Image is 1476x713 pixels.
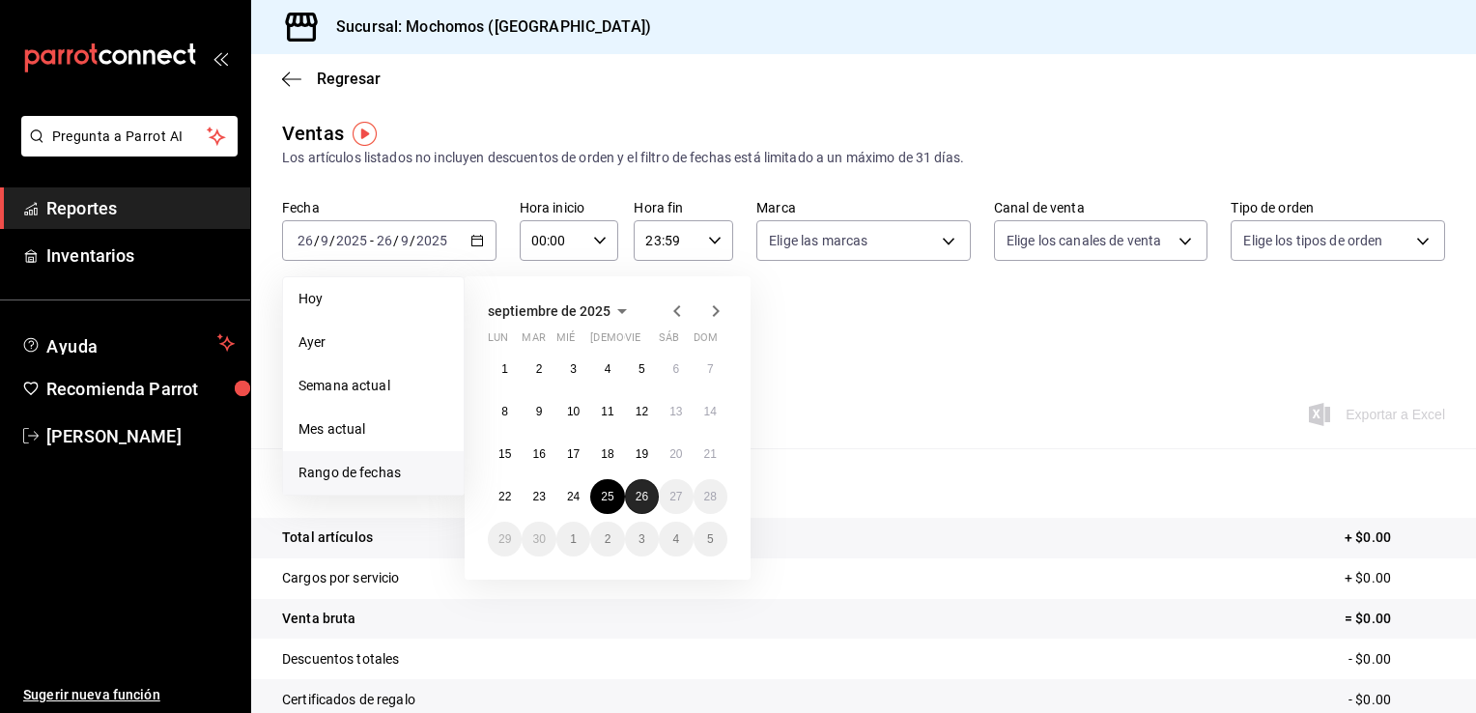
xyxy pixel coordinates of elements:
button: 17 de septiembre de 2025 [556,437,590,471]
button: Pregunta a Parrot AI [21,116,238,157]
button: 14 de septiembre de 2025 [694,394,727,429]
button: 26 de septiembre de 2025 [625,479,659,514]
abbr: 4 de octubre de 2025 [672,532,679,546]
span: - [370,233,374,248]
abbr: 22 de septiembre de 2025 [498,490,511,503]
p: Resumen [282,471,1445,495]
abbr: 4 de septiembre de 2025 [605,362,611,376]
span: Elige las marcas [769,231,867,250]
span: [PERSON_NAME] [46,423,235,449]
span: septiembre de 2025 [488,303,610,319]
input: -- [320,233,329,248]
abbr: 3 de septiembre de 2025 [570,362,577,376]
abbr: 19 de septiembre de 2025 [636,447,648,461]
button: 19 de septiembre de 2025 [625,437,659,471]
button: 6 de septiembre de 2025 [659,352,693,386]
abbr: 26 de septiembre de 2025 [636,490,648,503]
span: Reportes [46,195,235,221]
button: 9 de septiembre de 2025 [522,394,555,429]
button: 18 de septiembre de 2025 [590,437,624,471]
abbr: 27 de septiembre de 2025 [669,490,682,503]
p: Total artículos [282,528,373,548]
button: septiembre de 2025 [488,299,634,323]
span: Ayuda [46,331,210,355]
input: ---- [335,233,368,248]
button: 8 de septiembre de 2025 [488,394,522,429]
abbr: jueves [590,331,704,352]
button: 4 de octubre de 2025 [659,522,693,556]
button: 4 de septiembre de 2025 [590,352,624,386]
p: Descuentos totales [282,649,399,670]
abbr: 1 de septiembre de 2025 [501,362,508,376]
span: Rango de fechas [298,463,448,483]
abbr: 18 de septiembre de 2025 [601,447,613,461]
abbr: 15 de septiembre de 2025 [498,447,511,461]
label: Marca [756,201,971,214]
button: 11 de septiembre de 2025 [590,394,624,429]
abbr: 2 de septiembre de 2025 [536,362,543,376]
abbr: viernes [625,331,640,352]
span: Recomienda Parrot [46,376,235,402]
abbr: 5 de septiembre de 2025 [639,362,645,376]
button: 30 de septiembre de 2025 [522,522,555,556]
abbr: 7 de septiembre de 2025 [707,362,714,376]
abbr: 16 de septiembre de 2025 [532,447,545,461]
abbr: sábado [659,331,679,352]
span: Semana actual [298,376,448,396]
button: 3 de septiembre de 2025 [556,352,590,386]
abbr: domingo [694,331,718,352]
button: 25 de septiembre de 2025 [590,479,624,514]
button: open_drawer_menu [213,50,228,66]
img: Tooltip marker [353,122,377,146]
p: = $0.00 [1345,609,1445,629]
a: Pregunta a Parrot AI [14,140,238,160]
span: Elige los tipos de orden [1243,231,1382,250]
button: Regresar [282,70,381,88]
button: 27 de septiembre de 2025 [659,479,693,514]
p: Certificados de regalo [282,690,415,710]
span: / [329,233,335,248]
p: - $0.00 [1348,690,1445,710]
abbr: 17 de septiembre de 2025 [567,447,580,461]
div: Los artículos listados no incluyen descuentos de orden y el filtro de fechas está limitado a un m... [282,148,1445,168]
abbr: 12 de septiembre de 2025 [636,405,648,418]
input: -- [376,233,393,248]
abbr: 21 de septiembre de 2025 [704,447,717,461]
button: 5 de septiembre de 2025 [625,352,659,386]
p: + $0.00 [1345,528,1445,548]
abbr: 2 de octubre de 2025 [605,532,611,546]
abbr: 14 de septiembre de 2025 [704,405,717,418]
abbr: 9 de septiembre de 2025 [536,405,543,418]
abbr: 28 de septiembre de 2025 [704,490,717,503]
button: 21 de septiembre de 2025 [694,437,727,471]
button: 3 de octubre de 2025 [625,522,659,556]
abbr: 10 de septiembre de 2025 [567,405,580,418]
abbr: 6 de septiembre de 2025 [672,362,679,376]
button: 5 de octubre de 2025 [694,522,727,556]
button: 16 de septiembre de 2025 [522,437,555,471]
abbr: 11 de septiembre de 2025 [601,405,613,418]
p: - $0.00 [1348,649,1445,670]
span: Sugerir nueva función [23,685,235,705]
button: 13 de septiembre de 2025 [659,394,693,429]
button: 15 de septiembre de 2025 [488,437,522,471]
label: Fecha [282,201,497,214]
span: Mes actual [298,419,448,440]
button: 24 de septiembre de 2025 [556,479,590,514]
label: Hora inicio [520,201,619,214]
abbr: 20 de septiembre de 2025 [669,447,682,461]
input: ---- [415,233,448,248]
abbr: miércoles [556,331,575,352]
button: 29 de septiembre de 2025 [488,522,522,556]
abbr: 23 de septiembre de 2025 [532,490,545,503]
p: + $0.00 [1345,568,1445,588]
h3: Sucursal: Mochomos ([GEOGRAPHIC_DATA]) [321,15,651,39]
abbr: lunes [488,331,508,352]
button: 12 de septiembre de 2025 [625,394,659,429]
abbr: 5 de octubre de 2025 [707,532,714,546]
p: Venta bruta [282,609,355,629]
button: 1 de octubre de 2025 [556,522,590,556]
button: 22 de septiembre de 2025 [488,479,522,514]
span: Regresar [317,70,381,88]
